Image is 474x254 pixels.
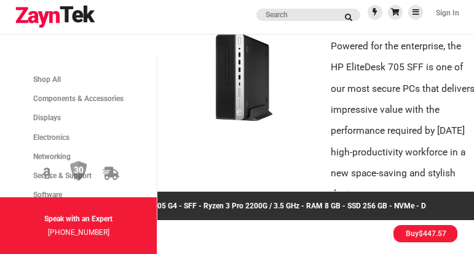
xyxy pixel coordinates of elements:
[33,113,61,122] span: Displays
[15,6,96,28] img: logo
[256,9,360,21] input: search products
[11,109,146,128] a: Displays
[48,228,109,237] a: [PHONE_NUMBER]
[33,75,61,84] span: Shop All
[393,225,457,242] li: Buy
[33,133,69,142] span: Electronics
[11,70,146,89] a: Shop All
[44,215,113,223] strong: Speak with an Expert
[11,147,146,166] a: Networking
[180,28,309,126] img: 4PG31UT#ABA -- HP EliteDesk 705 G4 - SFF - Ryzen 3 Pro 2200G / 3.5 GHz - RAM 8 GB - SSD 256 GB - ...
[11,128,146,147] a: Electronics
[11,89,146,109] a: Components & Accessories
[33,94,124,103] span: Components & Accessories
[419,229,446,238] span: $447.57
[33,152,71,161] span: Networking
[70,161,87,182] img: 30 Day Return Policy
